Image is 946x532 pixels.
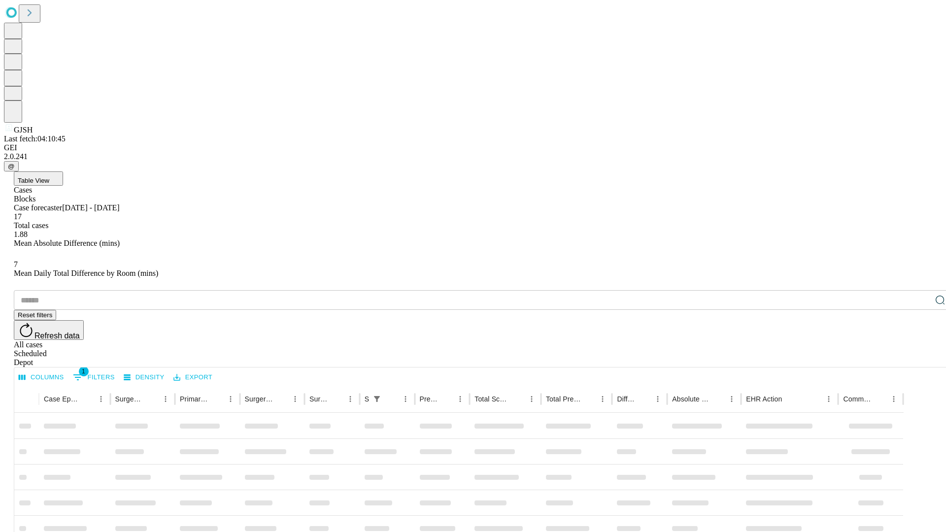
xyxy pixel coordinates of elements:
button: Sort [873,392,887,406]
button: Menu [288,392,302,406]
span: 7 [14,260,18,268]
button: Sort [330,392,343,406]
button: Sort [80,392,94,406]
span: Mean Daily Total Difference by Room (mins) [14,269,158,277]
button: Menu [343,392,357,406]
div: Scheduled In Room Duration [365,395,369,403]
div: Predicted In Room Duration [420,395,439,403]
div: GEI [4,143,942,152]
div: Case Epic Id [44,395,79,403]
div: Difference [617,395,636,403]
button: Sort [274,392,288,406]
button: Export [171,370,215,385]
div: Total Predicted Duration [546,395,581,403]
button: Select columns [16,370,67,385]
span: @ [8,163,15,170]
button: Density [121,370,167,385]
button: Sort [637,392,651,406]
button: Sort [711,392,725,406]
span: 1 [79,366,89,376]
span: Reset filters [18,311,52,319]
div: Primary Service [180,395,208,403]
span: [DATE] - [DATE] [62,203,119,212]
button: Show filters [70,369,117,385]
button: Reset filters [14,310,56,320]
div: EHR Action [746,395,782,403]
button: Sort [145,392,159,406]
button: Menu [725,392,739,406]
button: Sort [210,392,224,406]
button: Menu [453,392,467,406]
button: Table View [14,171,63,186]
div: Surgery Date [309,395,329,403]
button: Show filters [370,392,384,406]
button: Refresh data [14,320,84,340]
span: Mean Absolute Difference (mins) [14,239,120,247]
button: Menu [224,392,237,406]
button: Menu [596,392,609,406]
button: Sort [783,392,797,406]
div: Surgeon Name [115,395,144,403]
button: Menu [399,392,412,406]
span: Last fetch: 04:10:45 [4,134,66,143]
span: GJSH [14,126,33,134]
span: 1.88 [14,230,28,238]
button: Sort [511,392,525,406]
div: Total Scheduled Duration [474,395,510,403]
div: Absolute Difference [672,395,710,403]
button: Sort [439,392,453,406]
span: 17 [14,212,22,221]
span: Table View [18,177,49,184]
span: Total cases [14,221,48,230]
button: Menu [887,392,901,406]
span: Refresh data [34,332,80,340]
button: Menu [159,392,172,406]
div: 2.0.241 [4,152,942,161]
div: Surgery Name [245,395,273,403]
button: Menu [651,392,665,406]
button: Sort [582,392,596,406]
span: Case forecaster [14,203,62,212]
div: 1 active filter [370,392,384,406]
div: Comments [843,395,872,403]
button: Sort [385,392,399,406]
button: Menu [822,392,836,406]
button: Menu [94,392,108,406]
button: @ [4,161,19,171]
button: Menu [525,392,539,406]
